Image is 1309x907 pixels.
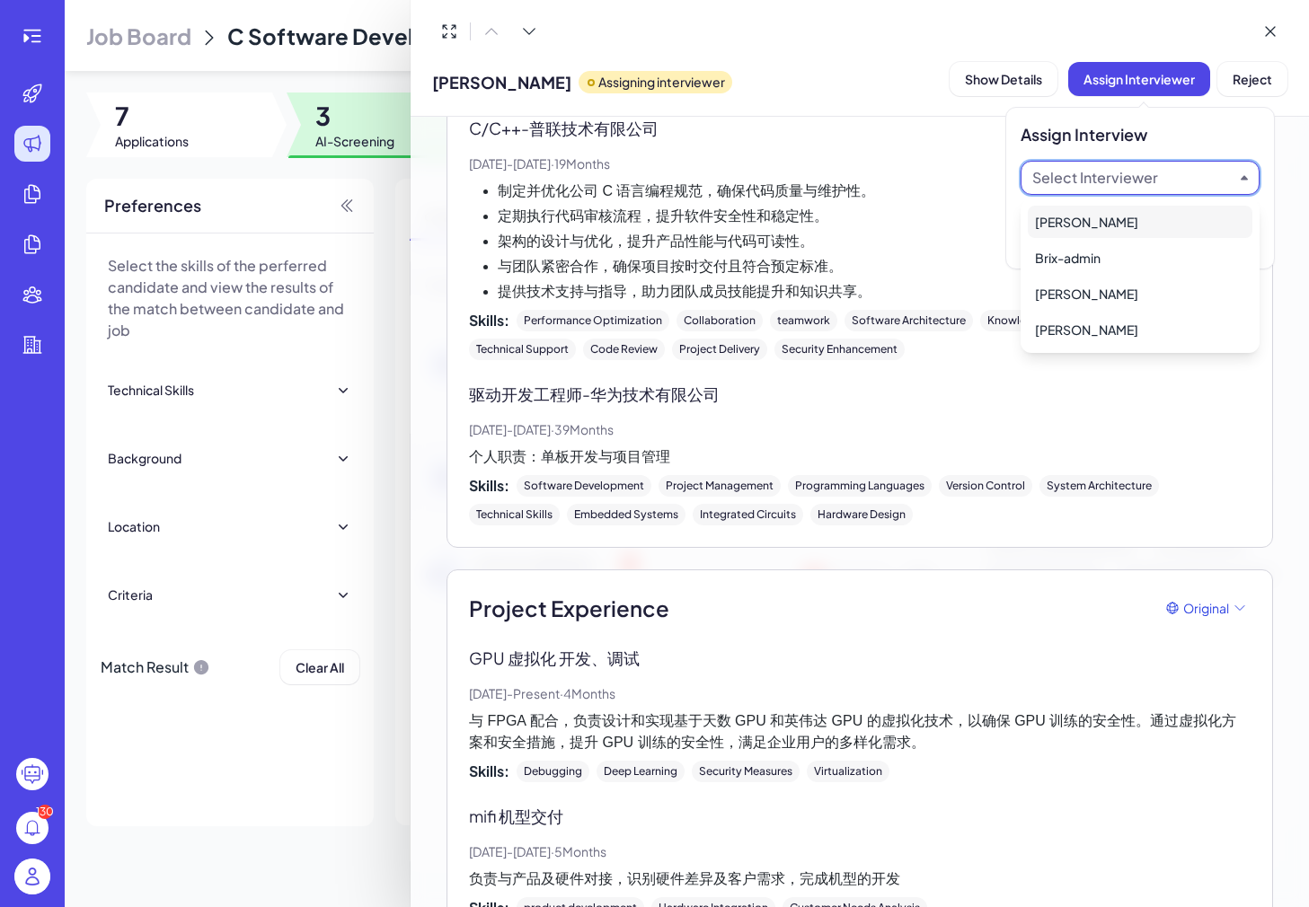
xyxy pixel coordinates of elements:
[659,475,781,497] div: Project Management
[845,310,973,331] div: Software Architecture
[677,310,763,331] div: Collaboration
[583,339,665,360] div: Code Review
[1183,599,1229,618] span: Original
[469,592,669,624] span: Project Experience
[469,842,1251,861] p: [DATE] - [DATE] · 5 Months
[498,256,1251,277] li: 与团队紧密合作，确保项目按时交付且符合预定标准。
[469,646,1251,670] p: GPU 虚拟化 开发、调试
[693,504,803,525] div: Integrated Circuits
[1021,122,1260,146] div: Assign Interview
[498,231,1251,252] li: 架构的设计与优化，提升产品性能与代码可读性。
[1028,206,1252,238] div: [PERSON_NAME]
[1233,71,1272,87] span: Reject
[1032,167,1158,189] div: Select Interviewer
[469,339,576,360] div: Technical Support
[692,761,800,782] div: Security Measures
[469,420,1251,439] p: [DATE] - [DATE] · 39 Months
[498,181,1251,202] li: 制定并优化公司 C 语言编程规范，确保代码质量与维护性。
[939,475,1032,497] div: Version Control
[469,116,1251,140] p: C/C++ - 普联技术有限公司
[469,154,1251,173] p: [DATE] - [DATE] · 19 Months
[498,281,1251,303] li: 提供技术支持与指导，助力团队成员技能提升和知识共享。
[597,761,685,782] div: Deep Learning
[469,710,1251,753] p: 与 FPGA 配合，负责设计和实现基于天数 GPU 和英伟达 GPU 的虚拟化技术，以确保 GPU 训练的安全性。通过虚拟化方案和安全措施，提升 GPU 训练的安全性，满足企业用户的多样化需求。
[672,339,767,360] div: Project Delivery
[965,71,1042,87] span: Show Details
[1028,313,1252,346] div: [PERSON_NAME]
[469,868,1251,890] p: 负责与产品及硬件对接，识别硬件差异及客户需求，完成机型的开发
[469,761,509,782] span: Skills:
[598,73,725,92] p: Assigning interviewer
[498,206,1251,227] li: 定期执行代码审核流程，提升软件安全性和稳定性。
[788,475,932,497] div: Programming Languages
[1039,475,1159,497] div: System Architecture
[810,504,913,525] div: Hardware Design
[1217,62,1287,96] button: Reject
[807,761,889,782] div: Virtualization
[469,684,1251,703] p: [DATE] - Present · 4 Months
[950,62,1057,96] button: Show Details
[1068,62,1210,96] button: Assign Interviewer
[469,310,509,331] span: Skills:
[469,804,1251,828] p: mifi 机型交付
[1083,71,1195,87] span: Assign Interviewer
[469,504,560,525] div: Technical Skills
[980,310,1095,331] div: Knowledge Sharing
[517,475,651,497] div: Software Development
[469,446,1251,468] p: 个人职责：单板开发与项目管理
[1032,167,1234,189] button: Select Interviewer
[770,310,837,331] div: teamwork
[469,475,509,497] span: Skills:
[517,310,669,331] div: Performance Optimization
[432,70,571,94] span: [PERSON_NAME]
[567,504,685,525] div: Embedded Systems
[517,761,589,782] div: Debugging
[774,339,905,360] div: Security Enhancement
[469,382,1251,406] p: 驱动开发工程师 - 华为技术有限公司
[1028,242,1252,274] div: Brix-admin
[1028,277,1252,310] div: [PERSON_NAME]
